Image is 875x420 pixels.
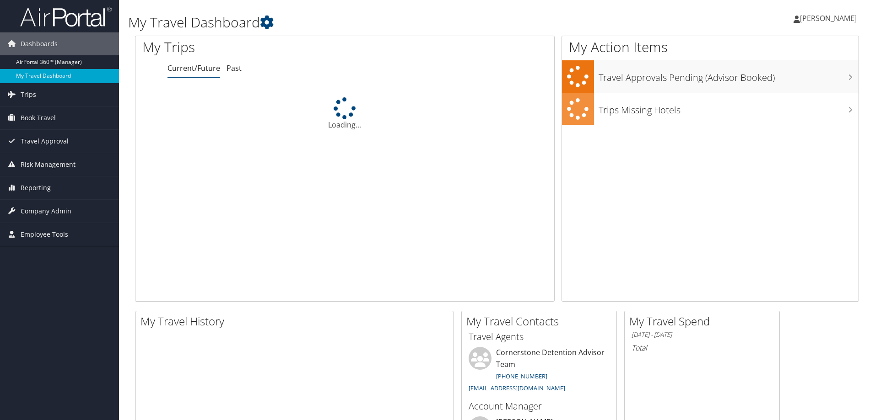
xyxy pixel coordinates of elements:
[21,106,56,129] span: Book Travel
[135,97,554,130] div: Loading...
[21,176,51,199] span: Reporting
[469,384,565,392] a: [EMAIL_ADDRESS][DOMAIN_NAME]
[21,83,36,106] span: Trips
[20,6,112,27] img: airportal-logo.png
[21,32,58,55] span: Dashboards
[629,314,779,329] h2: My Travel Spend
[599,99,859,117] h3: Trips Missing Hotels
[562,93,859,125] a: Trips Missing Hotels
[21,153,76,176] span: Risk Management
[21,200,71,223] span: Company Admin
[469,400,610,413] h3: Account Manager
[562,37,859,57] h1: My Action Items
[469,330,610,343] h3: Travel Agents
[21,130,69,153] span: Travel Approval
[632,343,772,353] h6: Total
[464,347,614,396] li: Cornerstone Detention Advisor Team
[599,67,859,84] h3: Travel Approvals Pending (Advisor Booked)
[142,37,373,57] h1: My Trips
[21,223,68,246] span: Employee Tools
[632,330,772,339] h6: [DATE] - [DATE]
[496,372,547,380] a: [PHONE_NUMBER]
[227,63,242,73] a: Past
[562,60,859,93] a: Travel Approvals Pending (Advisor Booked)
[466,314,616,329] h2: My Travel Contacts
[128,13,620,32] h1: My Travel Dashboard
[794,5,866,32] a: [PERSON_NAME]
[800,13,857,23] span: [PERSON_NAME]
[167,63,220,73] a: Current/Future
[140,314,453,329] h2: My Travel History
